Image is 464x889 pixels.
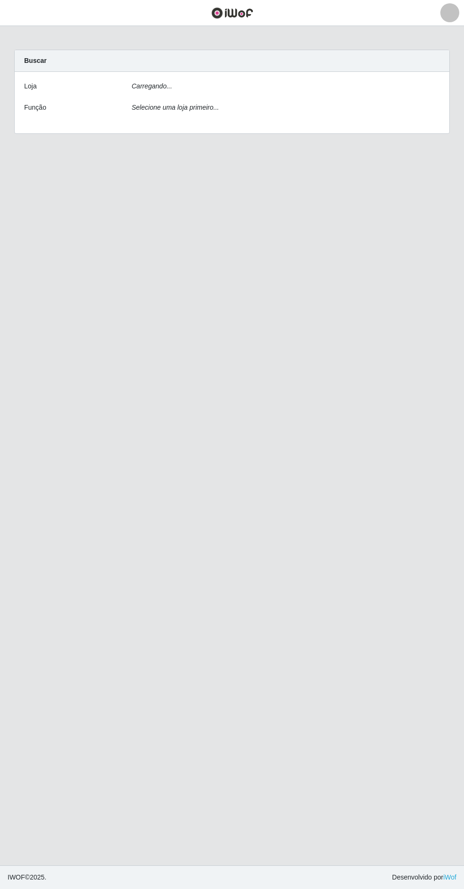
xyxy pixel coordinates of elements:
label: Loja [24,81,36,91]
span: Desenvolvido por [392,872,456,882]
a: iWof [443,873,456,881]
strong: Buscar [24,57,46,64]
span: IWOF [8,873,25,881]
i: Carregando... [132,82,172,90]
span: © 2025 . [8,872,46,882]
i: Selecione uma loja primeiro... [132,104,219,111]
img: CoreUI Logo [211,7,253,19]
label: Função [24,103,46,113]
